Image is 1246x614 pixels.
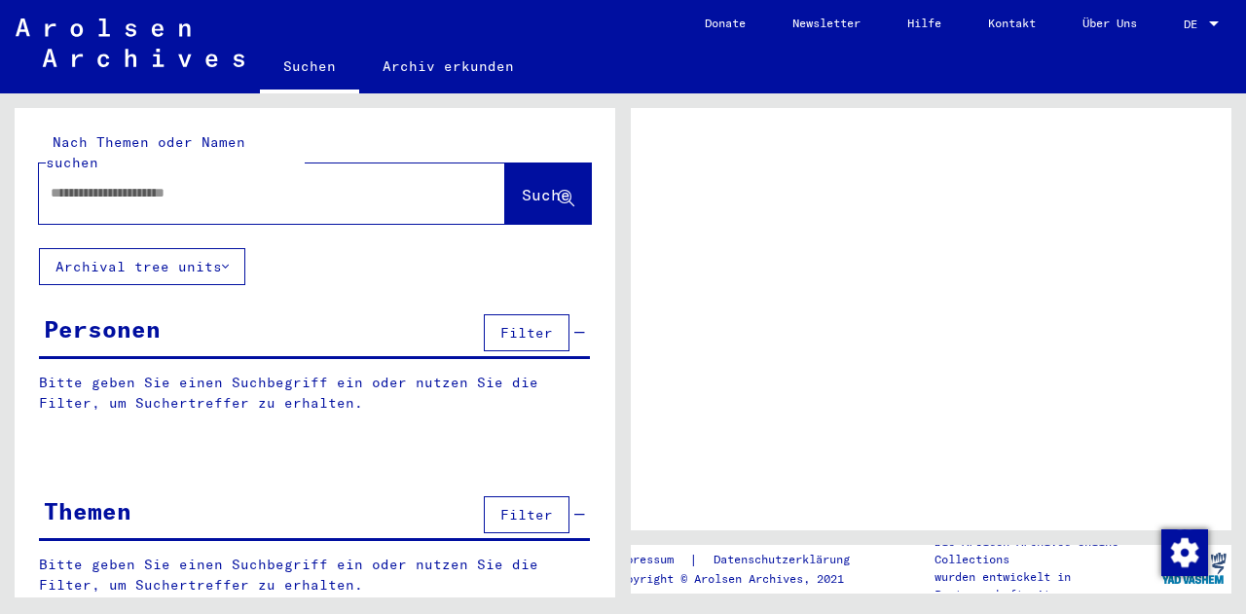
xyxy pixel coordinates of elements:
button: Filter [484,496,569,533]
p: wurden entwickelt in Partnerschaft mit [934,568,1156,603]
img: yv_logo.png [1157,544,1230,593]
p: Bitte geben Sie einen Suchbegriff ein oder nutzen Sie die Filter, um Suchertreffer zu erhalten. [39,373,590,414]
div: Themen [44,493,131,528]
a: Archivbaum [249,596,337,614]
a: Datenschutzerklärung [698,550,873,570]
a: Archiv erkunden [359,43,537,90]
span: Filter [500,506,553,524]
a: Impressum [612,550,689,570]
span: Suche [522,185,570,204]
span: DE [1184,18,1205,31]
button: Suche [505,163,591,224]
div: Personen [44,311,161,346]
p: Copyright © Arolsen Archives, 2021 [612,570,873,588]
a: Suchen [260,43,359,93]
img: Zustimmung ändern [1161,529,1208,576]
img: Arolsen_neg.svg [16,18,244,67]
button: Filter [484,314,569,351]
mat-label: Nach Themen oder Namen suchen [46,133,245,171]
div: Zustimmung ändern [1160,528,1207,575]
div: | [612,550,873,570]
span: Filter [500,324,553,342]
p: Die Arolsen Archives Online-Collections [934,533,1156,568]
button: Archival tree units [39,248,245,285]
